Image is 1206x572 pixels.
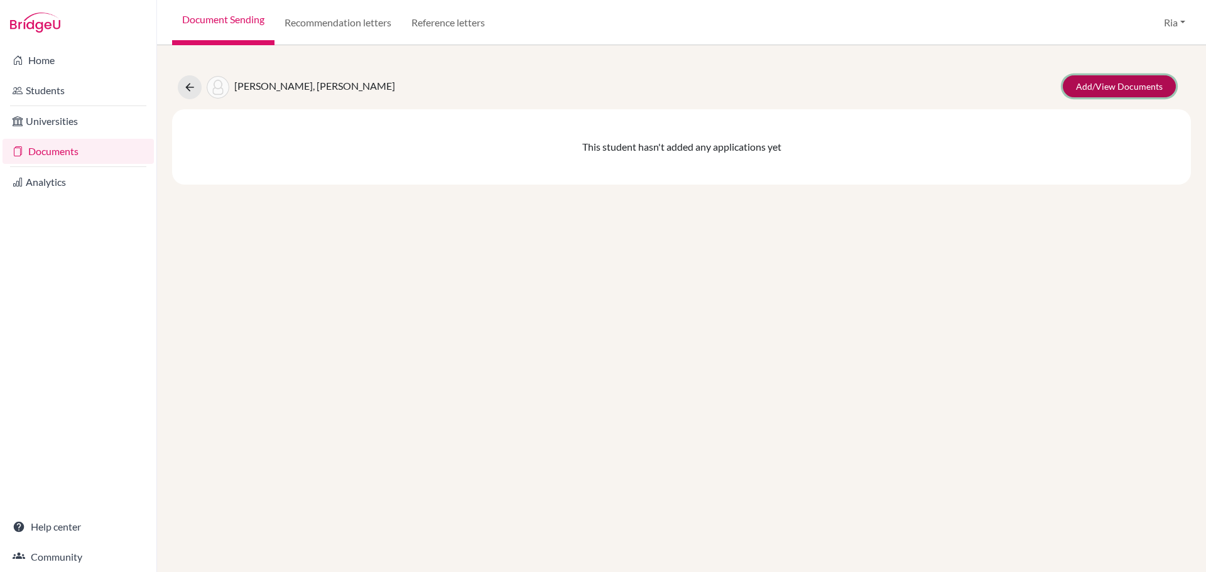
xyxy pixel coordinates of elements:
[3,139,154,164] a: Documents
[1158,11,1191,35] button: Ria
[10,13,60,33] img: Bridge-U
[172,109,1191,185] div: This student hasn't added any applications yet
[234,80,395,92] span: [PERSON_NAME], [PERSON_NAME]
[3,170,154,195] a: Analytics
[3,48,154,73] a: Home
[3,109,154,134] a: Universities
[3,514,154,539] a: Help center
[3,544,154,569] a: Community
[3,78,154,103] a: Students
[1063,75,1176,97] a: Add/View Documents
